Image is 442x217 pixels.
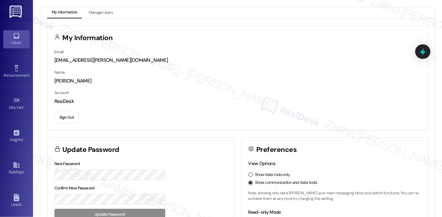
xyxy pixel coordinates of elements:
a: Buildings [3,159,30,177]
h3: Preferences [256,146,297,153]
label: Email [54,49,64,55]
h3: My Information [63,35,113,41]
label: Confirm New Password [54,185,95,191]
button: Sign Out [54,112,79,123]
a: Inbox [3,30,30,48]
button: Manage Users [84,7,117,18]
p: Note: showing only data [PERSON_NAME] your main messaging inbox and admin functions. You can re-a... [248,190,421,202]
button: My Information [47,7,82,18]
label: New Password [54,161,80,166]
a: Leads [3,192,30,210]
h3: Update Password [63,146,119,153]
a: Insights • [3,127,30,145]
a: Site Visit • [3,95,30,113]
label: Show communication and data tools [255,180,317,186]
span: • [23,136,24,141]
label: View Options [248,160,275,166]
label: Name [54,70,65,75]
div: [EMAIL_ADDRESS][PERSON_NAME][DOMAIN_NAME] [54,57,421,64]
label: Read-only Mode [248,209,281,215]
div: [PERSON_NAME] [54,78,421,84]
span: • [24,104,25,109]
label: Show data tools only [255,172,290,178]
img: ResiDesk Logo [10,6,23,18]
span: • [29,72,30,77]
div: ResiDesk [54,98,421,105]
label: Account [54,90,69,95]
